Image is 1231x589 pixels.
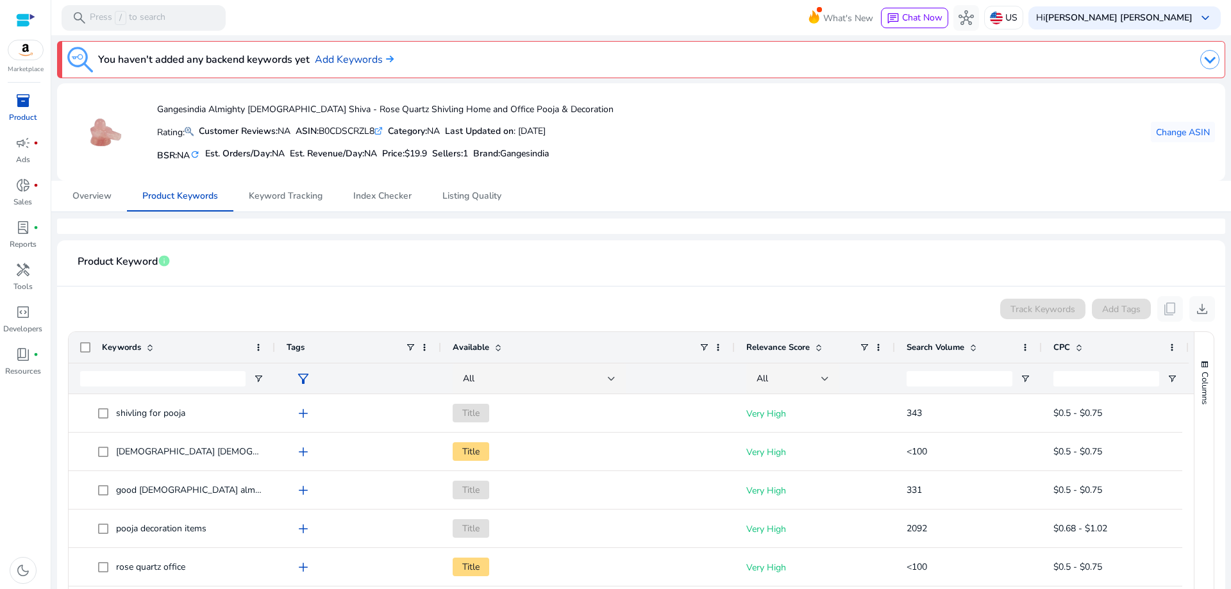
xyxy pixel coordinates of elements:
input: Search Volume Filter Input [907,371,1012,386]
span: hub [959,10,974,26]
p: Product [9,112,37,123]
b: Category: [388,125,427,137]
p: Tools [13,281,33,292]
p: Very High [746,401,883,427]
div: NA [388,124,440,138]
span: add [296,444,311,460]
span: campaign [15,135,31,151]
span: handyman [15,262,31,278]
span: Keyword Tracking [249,192,322,201]
button: download [1189,296,1215,322]
span: download [1194,301,1210,317]
span: Title [453,442,489,461]
b: Customer Reviews: [199,125,278,137]
span: <100 [907,561,927,573]
h5: Est. Revenue/Day: [290,149,377,160]
span: dark_mode [15,563,31,578]
h5: Sellers: [432,149,468,160]
span: NA [364,147,377,160]
span: Search Volume [907,342,964,353]
span: add [296,483,311,498]
div: B0CDSCRZL8 [296,124,383,138]
span: rose quartz office [116,561,185,573]
h4: Gangesindia Almighty [DEMOGRAPHIC_DATA] Shiva - Rose Quartz Shivling Home and Office Pooja & Deco... [157,104,614,115]
a: Add Keywords [315,52,394,67]
span: Relevance Score [746,342,810,353]
button: chatChat Now [881,8,948,28]
h5: Price: [382,149,427,160]
div: : [DATE] [445,124,546,138]
img: 215MJCyHbXL.jpg [82,108,130,156]
span: pooja decoration items [116,522,206,535]
p: Developers [3,323,42,335]
p: Marketplace [8,65,44,74]
span: add [296,521,311,536]
p: Rating: [157,124,194,139]
span: lab_profile [15,220,31,235]
span: 2092 [907,522,927,535]
img: dropdown-arrow.svg [1200,50,1219,69]
button: Open Filter Menu [253,374,264,384]
span: $0.5 - $0.75 [1053,484,1102,496]
span: Keywords [102,342,141,353]
span: Available [453,342,489,353]
span: keyboard_arrow_down [1198,10,1213,26]
p: Reports [10,238,37,250]
p: US [1005,6,1017,29]
p: Press to search [90,11,165,25]
span: shivling for pooja [116,407,185,419]
h5: BSR: [157,147,200,162]
span: What's New [823,7,873,29]
span: Columns [1199,372,1210,404]
button: Open Filter Menu [1167,374,1177,384]
span: donut_small [15,178,31,193]
p: Hi [1036,13,1193,22]
b: ASIN: [296,125,319,137]
span: add [296,406,311,421]
span: All [463,372,474,385]
p: Very High [746,477,883,504]
img: keyword-tracking.svg [67,47,93,72]
span: fiber_manual_record [33,183,38,188]
h3: You haven't added any backend keywords yet [98,52,310,67]
span: All [757,372,768,385]
span: inventory_2 [15,93,31,108]
span: $0.5 - $0.75 [1053,407,1102,419]
span: Overview [72,192,112,201]
span: 331 [907,484,922,496]
span: Listing Quality [442,192,501,201]
span: Title [453,481,489,499]
p: Resources [5,365,41,377]
h5: : [473,149,549,160]
span: Title [453,558,489,576]
span: Title [453,404,489,422]
button: Change ASIN [1151,122,1215,142]
p: Very High [746,516,883,542]
span: code_blocks [15,304,31,320]
span: search [72,10,87,26]
span: Product Keywords [142,192,218,201]
span: Gangesindia [500,147,549,160]
input: CPC Filter Input [1053,371,1159,386]
span: fiber_manual_record [33,225,38,230]
span: $0.5 - $0.75 [1053,561,1102,573]
span: fiber_manual_record [33,352,38,357]
span: CPC [1053,342,1070,353]
b: Last Updated on [445,125,514,137]
button: hub [953,5,979,31]
span: NA [177,149,190,162]
span: $0.68 - $1.02 [1053,522,1107,535]
img: amazon.svg [8,40,43,60]
span: NA [272,147,285,160]
h5: Est. Orders/Day: [205,149,285,160]
div: NA [199,124,290,138]
span: Title [453,519,489,538]
span: Product Keyword [78,251,158,273]
p: Very High [746,554,883,581]
b: [PERSON_NAME] [PERSON_NAME] [1045,12,1193,24]
button: Open Filter Menu [1020,374,1030,384]
span: Change ASIN [1156,126,1210,139]
span: book_4 [15,347,31,362]
span: filter_alt [296,371,311,386]
span: / [115,11,126,25]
